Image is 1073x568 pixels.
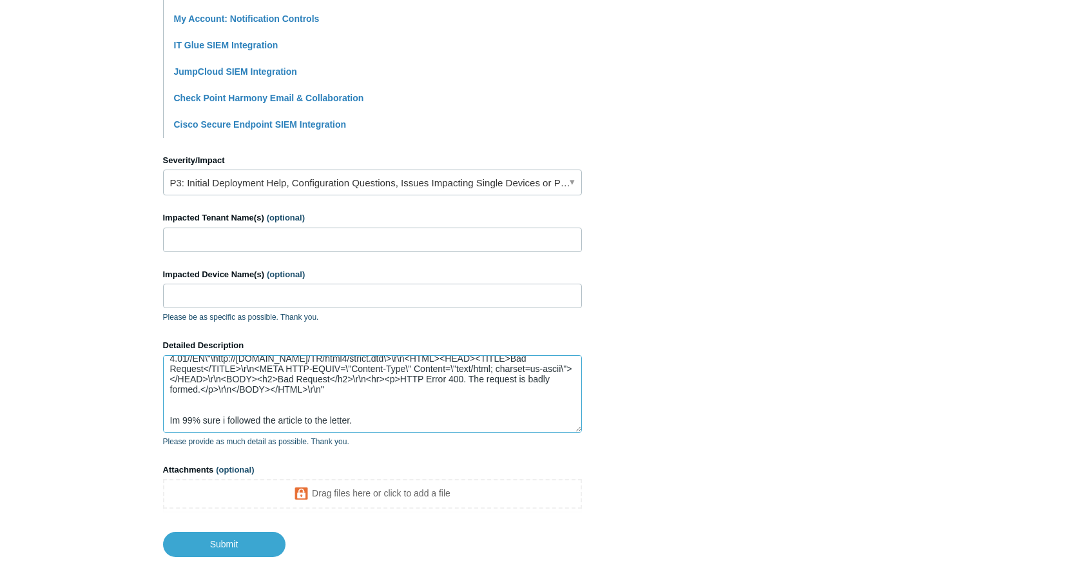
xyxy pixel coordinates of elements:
label: Impacted Device Name(s) [163,268,582,281]
a: My Account: Notification Controls [174,14,320,24]
label: Attachments [163,464,582,476]
input: Submit [163,532,285,556]
a: P3: Initial Deployment Help, Configuration Questions, Issues Impacting Single Devices or Past Out... [163,170,582,195]
a: JumpCloud SIEM Integration [174,66,297,77]
a: Check Point Harmony Email & Collaboration [174,93,364,103]
label: Detailed Description [163,339,582,352]
span: (optional) [267,213,305,222]
span: (optional) [267,269,305,279]
label: Impacted Tenant Name(s) [163,211,582,224]
span: (optional) [216,465,254,475]
a: Cisco Secure Endpoint SIEM Integration [174,119,347,130]
label: Severity/Impact [163,154,582,167]
p: Please provide as much detail as possible. Thank you. [163,436,582,447]
a: IT Glue SIEM Integration [174,40,278,50]
p: Please be as specific as possible. Thank you. [163,311,582,323]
